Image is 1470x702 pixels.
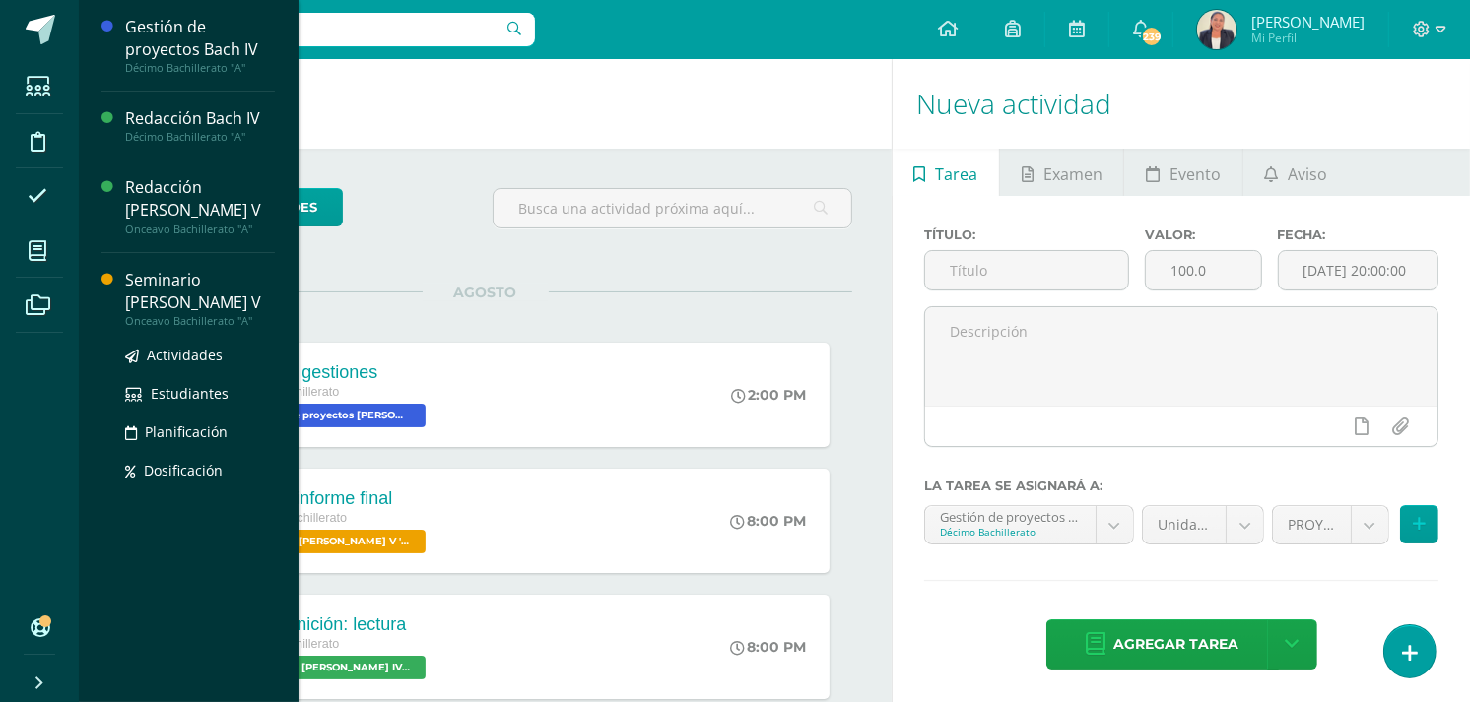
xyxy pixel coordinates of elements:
div: Redacción [PERSON_NAME] V [125,176,275,222]
a: Dosificación [125,459,275,481]
a: Estudiantes [125,382,275,405]
div: Seminario [PERSON_NAME] V [125,269,275,314]
span: AGOSTO [423,284,549,301]
div: Décimo Bachillerato "A" [125,61,275,75]
span: Dosificación [144,461,223,479]
h1: Actividades [102,59,868,149]
div: Onceavo Bachillerato "A" [125,314,275,328]
a: Aviso [1243,149,1349,196]
div: 8:00 PM [730,638,806,656]
div: 2:00 PM [731,386,806,404]
a: Planificación [125,420,275,443]
a: Examen [1000,149,1123,196]
span: Examen [1043,151,1102,198]
div: Décimo Bachillerato [940,525,1081,539]
a: Evento [1124,149,1241,196]
span: Estudiantes [151,384,229,403]
span: Seminario Bach V 'A' [229,530,426,553]
span: PROYECTO (20.0%) [1288,506,1336,543]
div: Metacognición: lectura [229,614,431,635]
div: Entrega informe final [229,488,431,509]
span: Unidad 4 [1158,506,1212,543]
span: 239 [1141,26,1163,47]
a: PROYECTO (20.0%) [1273,506,1388,543]
a: Seminario [PERSON_NAME] VOnceavo Bachillerato "A" [125,269,275,328]
span: Tarea [936,151,978,198]
div: Gestión de proyectos [PERSON_NAME] IV 'A' [940,506,1081,525]
span: Evento [1169,151,1221,198]
input: Puntos máximos [1146,251,1261,289]
a: Unidad 4 [1143,506,1264,543]
input: Busca un usuario... [92,13,535,46]
a: Gestión de proyectos [PERSON_NAME] IV 'A'Décimo Bachillerato [925,506,1133,543]
img: 6c06d2265dd2d99cafc82ba4f11193b5.png [1197,10,1236,49]
input: Título [925,251,1128,289]
span: Gestión de proyectos Bach IV 'A' [229,404,426,427]
label: La tarea se asignará a: [924,479,1438,493]
div: 8:00 PM [730,512,806,530]
span: Actividades [147,346,223,364]
a: Redacción Bach IVDécimo Bachillerato "A" [125,107,275,144]
a: Tarea [893,149,999,196]
div: Carta de gestiones [229,362,431,383]
label: Título: [924,227,1129,242]
span: Mi Perfil [1251,30,1365,46]
span: Redacción Bach IV 'A' [229,656,426,679]
label: Valor: [1145,227,1262,242]
div: Gestión de proyectos Bach IV [125,16,275,61]
a: Actividades [125,344,275,366]
span: Agregar tarea [1114,620,1239,669]
a: Gestión de proyectos Bach IVDécimo Bachillerato "A" [125,16,275,75]
span: [PERSON_NAME] [1251,12,1365,32]
input: Busca una actividad próxima aquí... [494,189,851,227]
input: Fecha de entrega [1279,251,1437,289]
div: Onceavo Bachillerato "A" [125,223,275,236]
a: Redacción [PERSON_NAME] VOnceavo Bachillerato "A" [125,176,275,235]
span: Planificación [145,422,228,441]
label: Fecha: [1278,227,1438,242]
div: Redacción Bach IV [125,107,275,130]
span: Aviso [1288,151,1327,198]
div: Décimo Bachillerato "A" [125,130,275,144]
h1: Nueva actividad [916,59,1446,149]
